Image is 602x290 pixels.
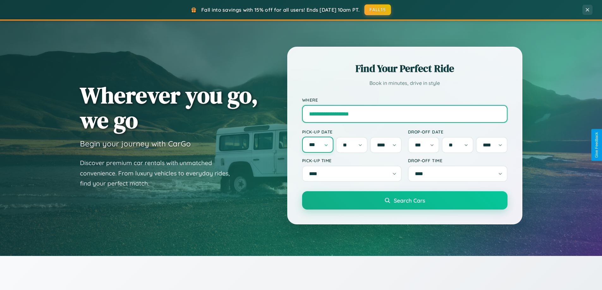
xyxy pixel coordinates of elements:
[302,79,508,88] p: Book in minutes, drive in style
[302,158,402,163] label: Pick-up Time
[302,129,402,134] label: Pick-up Date
[201,7,360,13] span: Fall into savings with 15% off for all users! Ends [DATE] 10am PT.
[364,4,391,15] button: FALL15
[302,191,508,210] button: Search Cars
[394,197,425,204] span: Search Cars
[80,158,238,189] p: Discover premium car rentals with unmatched convenience. From luxury vehicles to everyday rides, ...
[408,158,508,163] label: Drop-off Time
[302,97,508,103] label: Where
[594,132,599,158] div: Give Feedback
[408,129,508,134] label: Drop-off Date
[302,62,508,75] h2: Find Your Perfect Ride
[80,139,191,148] h3: Begin your journey with CarGo
[80,83,258,133] h1: Wherever you go, we go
